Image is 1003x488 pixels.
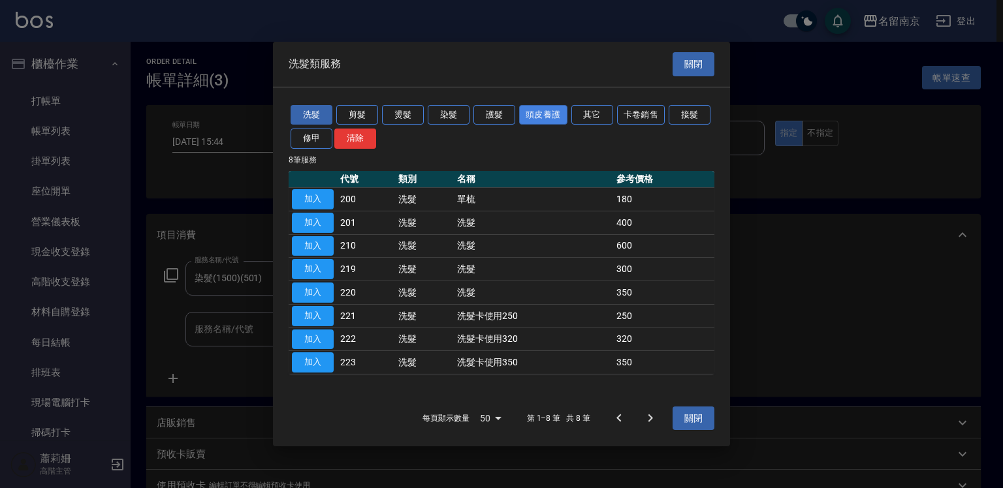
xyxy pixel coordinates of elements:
[292,189,334,209] button: 加入
[292,259,334,279] button: 加入
[395,304,453,328] td: 洗髮
[395,351,453,374] td: 洗髮
[291,129,332,149] button: 修甲
[337,351,395,374] td: 223
[454,234,613,258] td: 洗髮
[337,187,395,211] td: 200
[395,211,453,234] td: 洗髮
[292,329,334,349] button: 加入
[613,328,714,351] td: 320
[613,304,714,328] td: 250
[454,281,613,304] td: 洗髮
[337,258,395,281] td: 219
[337,211,395,234] td: 201
[454,304,613,328] td: 洗髮卡使用250
[395,328,453,351] td: 洗髮
[291,104,332,125] button: 洗髮
[454,328,613,351] td: 洗髮卡使用320
[395,171,453,188] th: 類別
[454,187,613,211] td: 單梳
[673,52,714,76] button: 關閉
[475,401,506,436] div: 50
[454,351,613,374] td: 洗髮卡使用350
[292,352,334,373] button: 加入
[337,171,395,188] th: 代號
[337,328,395,351] td: 222
[336,104,378,125] button: 剪髮
[289,154,714,166] p: 8 筆服務
[292,236,334,256] button: 加入
[613,234,714,258] td: 600
[454,211,613,234] td: 洗髮
[395,234,453,258] td: 洗髮
[454,258,613,281] td: 洗髮
[382,104,424,125] button: 燙髮
[527,412,590,424] p: 第 1–8 筆 共 8 筆
[454,171,613,188] th: 名稱
[292,213,334,233] button: 加入
[669,104,710,125] button: 接髮
[571,104,613,125] button: 其它
[395,258,453,281] td: 洗髮
[519,104,567,125] button: 頭皮養護
[613,187,714,211] td: 180
[395,187,453,211] td: 洗髮
[428,104,470,125] button: 染髮
[613,351,714,374] td: 350
[613,281,714,304] td: 350
[289,57,341,70] span: 洗髮類服務
[613,211,714,234] td: 400
[673,406,714,431] button: 關閉
[292,282,334,303] button: 加入
[613,258,714,281] td: 300
[337,304,395,328] td: 221
[617,104,665,125] button: 卡卷銷售
[422,412,470,424] p: 每頁顯示數量
[613,171,714,188] th: 參考價格
[473,104,515,125] button: 護髮
[337,234,395,258] td: 210
[395,281,453,304] td: 洗髮
[337,281,395,304] td: 220
[292,306,334,326] button: 加入
[334,129,376,149] button: 清除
